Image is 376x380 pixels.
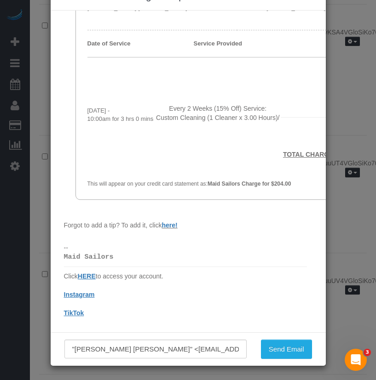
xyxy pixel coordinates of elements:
[208,181,291,187] strong: Maid Sailors Charge for $204.00
[162,221,177,229] a: here!
[261,340,312,359] button: Send Email
[194,40,243,47] strong: Service Provided
[87,57,155,163] td: [DATE] - 10:00am for 3 hrs 0 mins
[283,151,361,158] u: TOTAL CHARGED [DATE]
[64,309,84,317] a: TikTok
[345,349,367,371] iframe: Intercom live chat
[87,40,131,47] strong: Date of Service
[78,272,96,280] a: HERE
[64,253,114,261] strong: Maid Sailors
[64,272,307,318] p: Click to access your account.
[364,349,371,356] span: 3
[64,291,95,298] a: Instagram
[64,211,307,239] p: Forgot to add a tip? To add it, click
[155,104,281,122] p: Every 2 Weeks (15% Off) Service: Custom Cleaning (1 Cleaner x 3.00 Hours)/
